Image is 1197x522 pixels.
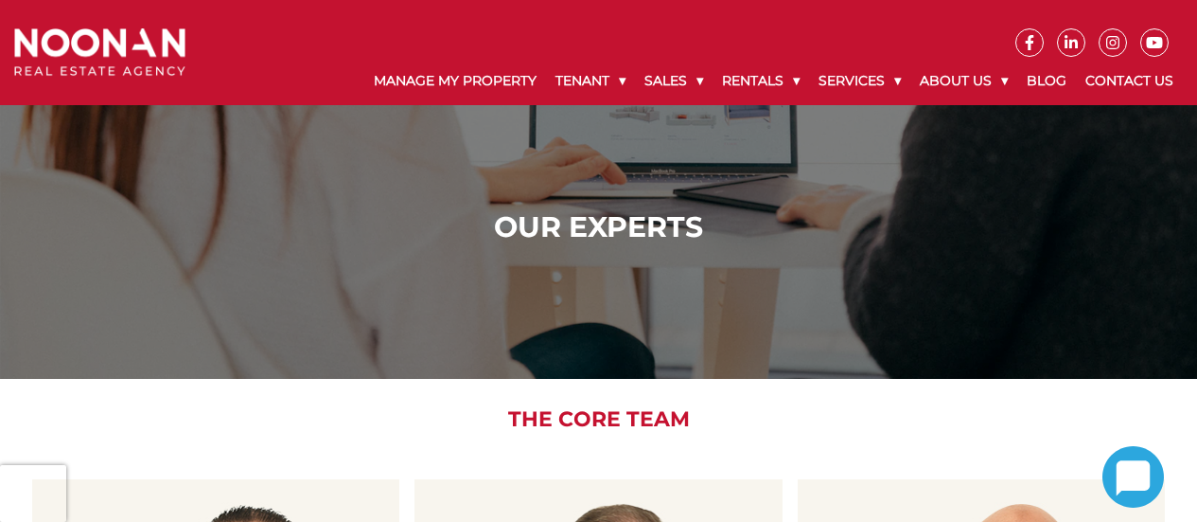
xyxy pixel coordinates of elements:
a: Sales [635,57,713,105]
a: Blog [1017,57,1076,105]
img: Noonan Real Estate Agency [14,28,185,76]
h2: The Core Team [19,407,1178,432]
a: Tenant [546,57,635,105]
a: Contact Us [1076,57,1183,105]
a: Services [809,57,910,105]
h1: Our Experts [19,210,1178,244]
a: Rentals [713,57,809,105]
a: About Us [910,57,1017,105]
a: Manage My Property [364,57,546,105]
